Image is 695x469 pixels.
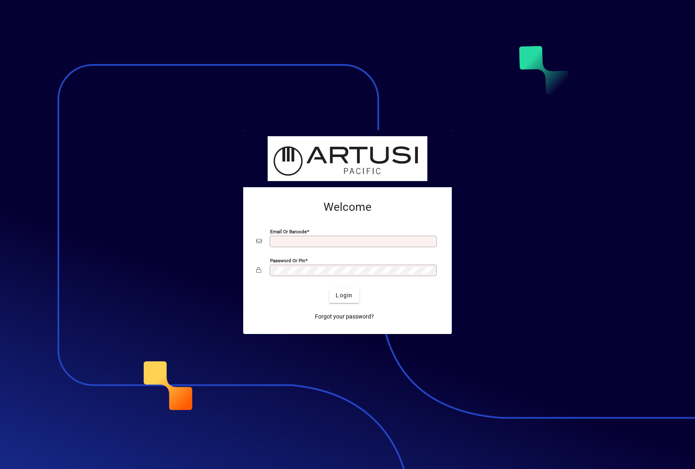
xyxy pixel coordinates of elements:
[270,257,305,263] mat-label: Password or Pin
[270,228,307,234] mat-label: Email or Barcode
[312,310,377,324] a: Forgot your password?
[336,291,352,300] span: Login
[315,312,374,321] span: Forgot your password?
[329,288,359,303] button: Login
[256,200,439,214] h2: Welcome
